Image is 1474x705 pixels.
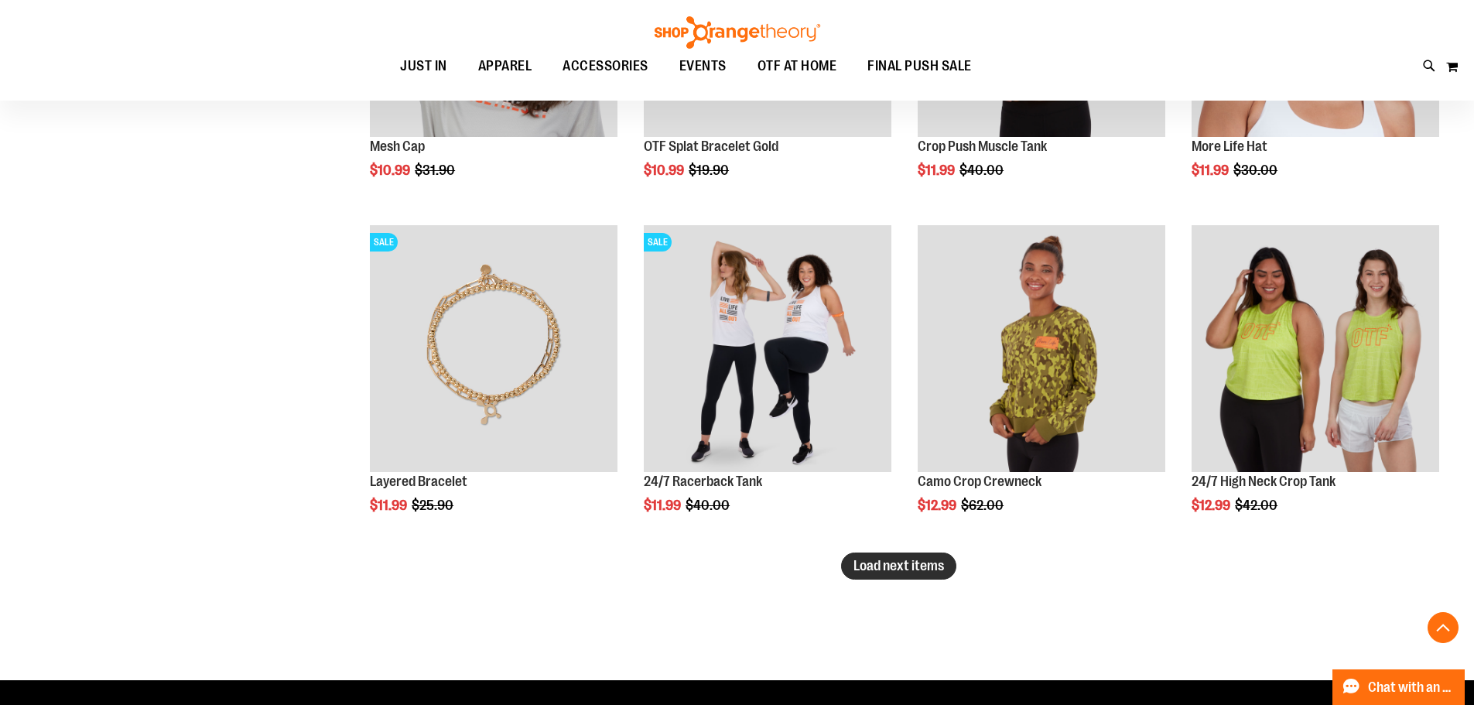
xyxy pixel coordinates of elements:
[867,49,972,84] span: FINAL PUSH SALE
[563,49,648,84] span: ACCESSORIES
[370,163,412,178] span: $10.99
[644,233,672,252] span: SALE
[841,553,956,580] button: Load next items
[362,217,625,553] div: product
[370,233,398,252] span: SALE
[370,139,425,154] a: Mesh Cap
[918,139,1047,154] a: Crop Push Muscle Tank
[758,49,837,84] span: OTF AT HOME
[415,163,457,178] span: $31.90
[412,498,456,513] span: $25.90
[853,558,944,573] span: Load next items
[1192,163,1231,178] span: $11.99
[959,163,1006,178] span: $40.00
[686,498,732,513] span: $40.00
[918,163,957,178] span: $11.99
[644,139,778,154] a: OTF Splat Bracelet Gold
[679,49,727,84] span: EVENTS
[370,474,467,489] a: Layered Bracelet
[1233,163,1280,178] span: $30.00
[961,498,1006,513] span: $62.00
[1192,139,1267,154] a: More Life Hat
[910,217,1173,553] div: product
[636,217,899,553] div: product
[918,474,1041,489] a: Camo Crop Crewneck
[918,498,959,513] span: $12.99
[918,225,1165,473] img: Product image for Camo Crop Crewneck
[644,225,891,475] a: 24/7 Racerback TankSALE
[1428,612,1459,643] button: Back To Top
[689,163,731,178] span: $19.90
[652,16,822,49] img: Shop Orangetheory
[644,498,683,513] span: $11.99
[1235,498,1280,513] span: $42.00
[478,49,532,84] span: APPAREL
[400,49,447,84] span: JUST IN
[644,474,762,489] a: 24/7 Racerback Tank
[1192,225,1439,475] a: Product image for 24/7 High Neck Crop Tank
[370,225,617,475] a: Layered BraceletSALE
[1368,680,1455,695] span: Chat with an Expert
[370,498,409,513] span: $11.99
[1332,669,1465,705] button: Chat with an Expert
[1192,498,1233,513] span: $12.99
[644,225,891,473] img: 24/7 Racerback Tank
[918,225,1165,475] a: Product image for Camo Crop Crewneck
[644,163,686,178] span: $10.99
[1184,217,1447,553] div: product
[1192,474,1335,489] a: 24/7 High Neck Crop Tank
[1192,225,1439,473] img: Product image for 24/7 High Neck Crop Tank
[370,225,617,473] img: Layered Bracelet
